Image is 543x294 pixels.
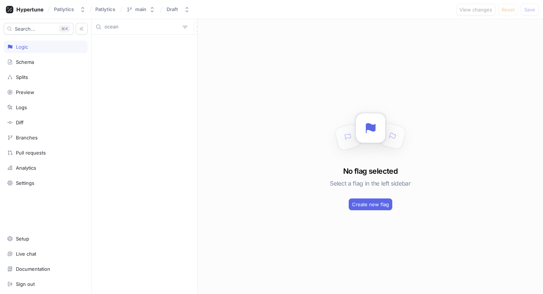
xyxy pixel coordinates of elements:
div: Logs [16,104,27,110]
div: Patlytics [54,6,74,13]
button: Reset [498,4,518,15]
input: Search... [105,23,180,31]
div: Documentation [16,266,50,272]
button: Create new flag [349,198,392,210]
div: Settings [16,180,34,186]
div: Diff [16,120,24,125]
div: Branches [16,135,38,141]
span: Patlytics [95,7,115,12]
div: main [135,6,146,13]
span: View changes [460,7,492,12]
button: Draft [164,3,193,15]
div: Splits [16,74,28,80]
div: Pull requests [16,150,46,156]
div: Preview [16,89,34,95]
button: Patlytics [51,3,89,15]
div: Draft [167,6,178,13]
h5: Select a flag in the left sidebar [330,177,410,190]
div: Logic [16,44,28,50]
div: Live chat [16,251,36,257]
span: Save [524,7,535,12]
button: Search...K [4,23,74,35]
div: Setup [16,236,29,242]
button: Save [521,4,539,15]
div: Schema [16,59,34,65]
span: Search... [15,27,35,31]
button: View changes [456,4,495,15]
span: Reset [502,7,515,12]
a: Documentation [4,263,88,275]
h3: No flag selected [343,166,397,177]
div: K [59,25,70,32]
div: Analytics [16,165,36,171]
span: Create new flag [352,202,389,207]
button: main [123,3,158,15]
div: Sign out [16,281,35,287]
